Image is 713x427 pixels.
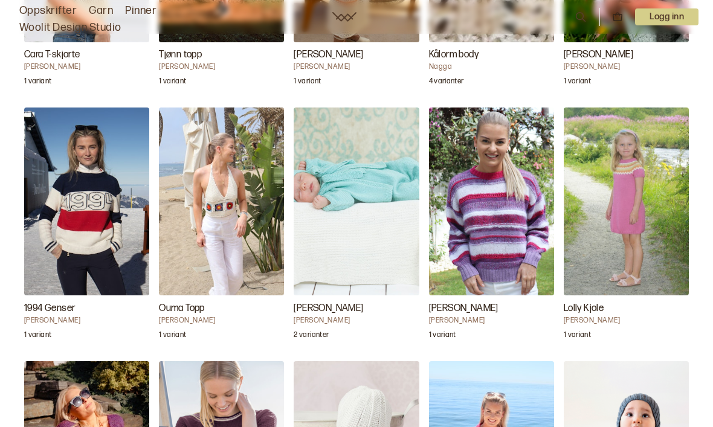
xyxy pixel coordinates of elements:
[429,62,554,72] h4: Nagga
[294,301,419,316] h3: [PERSON_NAME]
[564,301,689,316] h3: Lolly Kjole
[19,2,77,19] a: Oppskrifter
[294,330,329,342] p: 2 varianter
[159,301,284,316] h3: Ouma Topp
[294,316,419,326] h4: [PERSON_NAME]
[294,108,419,295] img: Kari HaugenFredrik Babysett
[159,77,186,89] p: 1 variant
[159,108,284,295] img: Brit Frafjord ØrstavikOuma Topp
[159,330,186,342] p: 1 variant
[332,12,356,22] a: Woolit
[24,108,149,346] a: 1994 Genser
[564,108,689,295] img: Mari Kalberg SkjævelandLolly Kjole
[159,108,284,346] a: Ouma Topp
[294,62,419,72] h4: [PERSON_NAME]
[429,330,456,342] p: 1 variant
[294,77,321,89] p: 1 variant
[429,108,554,346] a: Orina Genser
[635,8,698,25] p: Logg inn
[564,62,689,72] h4: [PERSON_NAME]
[429,316,554,326] h4: [PERSON_NAME]
[429,77,464,89] p: 4 varianter
[564,108,689,346] a: Lolly Kjole
[294,48,419,62] h3: [PERSON_NAME]
[159,316,284,326] h4: [PERSON_NAME]
[125,2,156,19] a: Pinner
[429,48,554,62] h3: Kålorm body
[564,316,689,326] h4: [PERSON_NAME]
[635,8,698,25] button: User dropdown
[89,2,113,19] a: Garn
[564,48,689,62] h3: [PERSON_NAME]
[429,108,554,295] img: Iselin HafseldOrina Genser
[24,108,149,295] img: Ane Kydland Thomassen1994 Genser
[429,301,554,316] h3: [PERSON_NAME]
[19,19,121,36] a: Woolit Design Studio
[564,77,591,89] p: 1 variant
[24,301,149,316] h3: 1994 Genser
[24,77,51,89] p: 1 variant
[24,62,149,72] h4: [PERSON_NAME]
[159,62,284,72] h4: [PERSON_NAME]
[24,316,149,326] h4: [PERSON_NAME]
[294,108,419,346] a: Fredrik Babysett
[159,48,284,62] h3: Tjønn topp
[24,48,149,62] h3: Cara T-skjorte
[564,330,591,342] p: 1 variant
[24,330,51,342] p: 1 variant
